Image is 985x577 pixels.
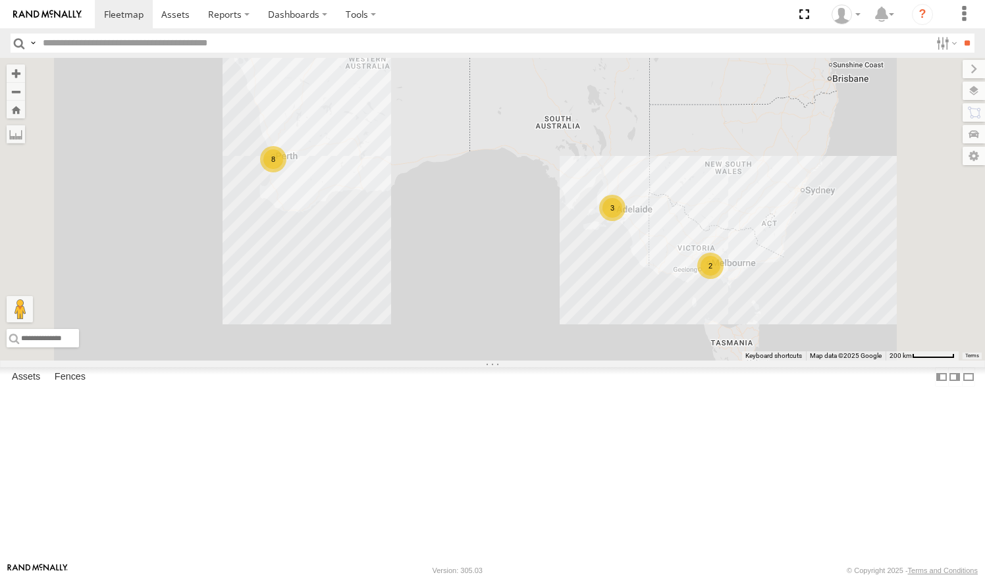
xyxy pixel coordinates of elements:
label: Fences [48,368,92,386]
div: Kaitlin Tomsett [827,5,865,24]
label: Map Settings [963,147,985,165]
a: Terms and Conditions [908,566,978,574]
div: Version: 305.03 [433,566,483,574]
label: Search Filter Options [931,34,959,53]
button: Drag Pegman onto the map to open Street View [7,296,33,322]
label: Assets [5,368,47,386]
label: Dock Summary Table to the Right [948,367,961,386]
i: ? [912,4,933,25]
span: Map data ©2025 Google [810,352,882,359]
span: 200 km [890,352,912,359]
img: rand-logo.svg [13,10,82,19]
a: Visit our Website [7,564,68,577]
label: Dock Summary Table to the Left [935,367,948,386]
a: Terms [965,353,979,359]
label: Measure [7,125,25,143]
div: © Copyright 2025 - [847,566,978,574]
button: Keyboard shortcuts [745,351,802,361]
button: Map Scale: 200 km per 61 pixels [886,351,959,361]
button: Zoom Home [7,101,25,118]
div: 2 [697,253,724,279]
label: Search Query [28,34,38,53]
div: 3 [599,195,626,221]
label: Hide Summary Table [962,367,975,386]
div: 8 [260,146,286,172]
button: Zoom in [7,64,25,82]
button: Zoom out [7,82,25,101]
